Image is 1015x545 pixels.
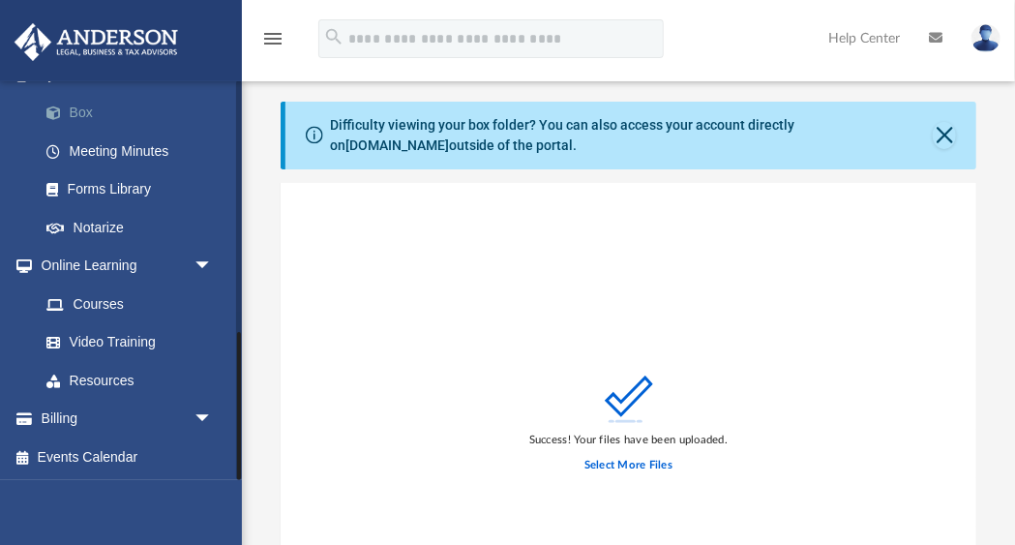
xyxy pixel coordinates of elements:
a: Forms Library [27,170,232,209]
a: [DOMAIN_NAME] [345,137,449,153]
a: Courses [27,285,232,323]
span: arrow_drop_down [194,400,232,439]
i: menu [261,27,284,50]
button: Close [933,122,956,149]
a: Events Calendar [14,438,242,476]
a: Resources [27,361,232,400]
label: Select More Files [584,457,672,474]
a: Meeting Minutes [27,132,242,170]
span: arrow_drop_down [194,247,232,287]
i: search [323,26,344,47]
a: Video Training [27,323,223,362]
img: Anderson Advisors Platinum Portal [9,23,184,61]
div: Success! Your files have been uploaded. [529,432,728,449]
a: menu [261,37,284,50]
a: Notarize [27,208,242,247]
a: Online Learningarrow_drop_down [14,247,232,286]
a: Box [27,94,242,133]
img: User Pic [971,24,1000,52]
div: Difficulty viewing your box folder? You can also access your account directly on outside of the p... [330,115,934,156]
a: Billingarrow_drop_down [14,400,242,439]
